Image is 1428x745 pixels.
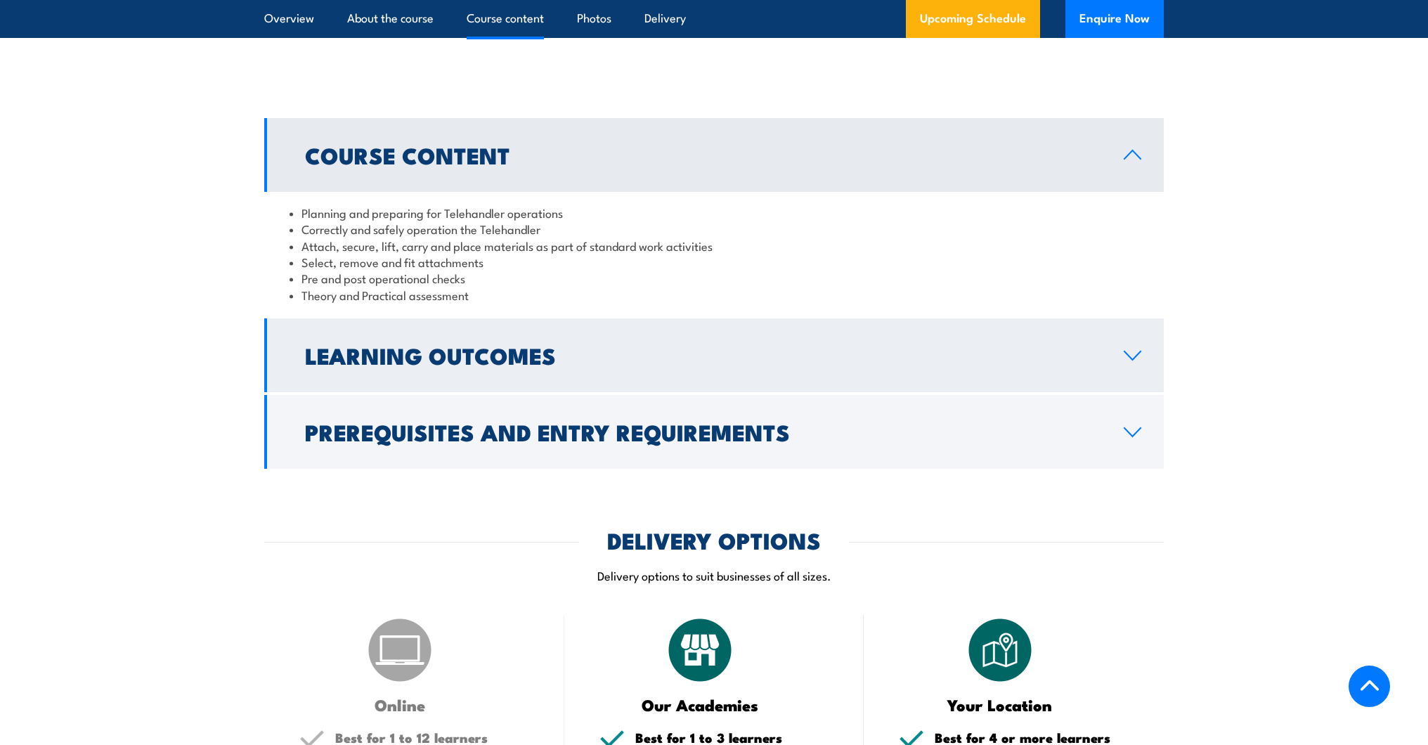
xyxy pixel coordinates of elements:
[264,395,1164,469] a: Prerequisites and Entry Requirements
[264,118,1164,192] a: Course Content
[899,697,1101,713] h3: Your Location
[264,318,1164,392] a: Learning Outcomes
[599,697,801,713] h3: Our Academies
[290,238,1138,254] li: Attach, secure, lift, carry and place materials as part of standard work activities
[299,697,501,713] h3: Online
[305,145,1101,164] h2: Course Content
[607,530,821,550] h2: DELIVERY OPTIONS
[290,254,1138,270] li: Select, remove and fit attachments
[305,345,1101,365] h2: Learning Outcomes
[305,422,1101,441] h2: Prerequisites and Entry Requirements
[290,270,1138,286] li: Pre and post operational checks
[935,731,1129,744] h5: Best for 4 or more learners
[635,731,829,744] h5: Best for 1 to 3 learners
[264,567,1164,583] p: Delivery options to suit businesses of all sizes.
[290,205,1138,221] li: Planning and preparing for Telehandler operations
[335,731,529,744] h5: Best for 1 to 12 learners
[290,221,1138,237] li: Correctly and safely operation the Telehandler
[290,287,1138,303] li: Theory and Practical assessment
